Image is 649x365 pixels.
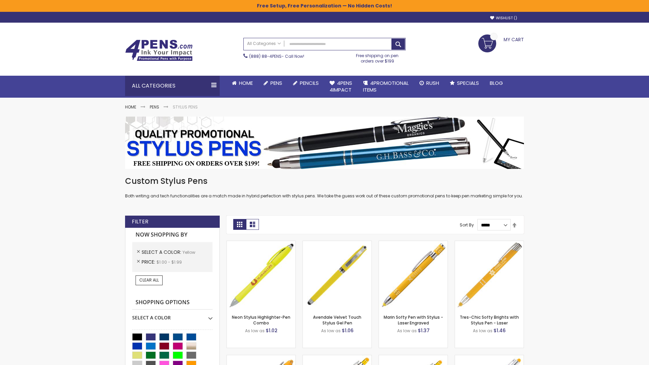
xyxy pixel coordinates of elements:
[125,176,524,199] div: Both writing and tech functionalities are a match made in hybrid perfection with stylus pens. We ...
[245,328,265,334] span: As low as
[226,76,258,91] a: Home
[397,328,417,334] span: As low as
[173,104,198,110] strong: Stylus Pens
[460,314,519,325] a: Tres-Chic Softy Brights with Stylus Pen - Laser
[303,241,371,310] img: Avendale Velvet Touch Stylus Gel Pen-Yellow
[125,40,193,61] img: 4Pens Custom Pens and Promotional Products
[132,218,148,225] strong: Filter
[300,79,319,87] span: Pencils
[249,53,282,59] a: (888) 88-4PENS
[455,241,524,246] a: Tres-Chic Softy Brights with Stylus Pen - Laser-Yellow
[414,76,444,91] a: Rush
[125,176,524,187] h1: Custom Stylus Pens
[232,314,290,325] a: Neon Stylus Highlighter-Pen Combo
[426,79,439,87] span: Rush
[266,327,278,334] span: $1.02
[288,76,324,91] a: Pencils
[150,104,159,110] a: Pens
[379,355,448,361] a: Phoenix Softy Brights Gel with Stylus Pen - Laser-Yellow
[247,41,281,46] span: All Categories
[330,79,352,93] span: 4Pens 4impact
[490,79,503,87] span: Blog
[379,241,448,246] a: Marin Softy Pen with Stylus - Laser Engraved-Yellow
[258,76,288,91] a: Pens
[233,219,246,230] strong: Grid
[490,16,517,21] a: Wishlist
[455,241,524,310] img: Tres-Chic Softy Brights with Stylus Pen - Laser-Yellow
[142,249,183,255] span: Select A Color
[132,295,213,310] strong: Shopping Options
[363,79,409,93] span: 4PROMOTIONAL ITEMS
[244,38,284,49] a: All Categories
[227,241,295,246] a: Neon Stylus Highlighter-Pen Combo-Yellow
[473,328,492,334] span: As low as
[358,76,414,98] a: 4PROMOTIONALITEMS
[384,314,443,325] a: Marin Softy Pen with Stylus - Laser Engraved
[494,327,506,334] span: $1.46
[227,241,295,310] img: Neon Stylus Highlighter-Pen Combo-Yellow
[132,310,213,321] div: Select A Color
[136,275,163,285] a: Clear All
[379,241,448,310] img: Marin Softy Pen with Stylus - Laser Engraved-Yellow
[457,79,479,87] span: Specials
[227,355,295,361] a: Ellipse Softy Brights with Stylus Pen - Laser-Yellow
[303,241,371,246] a: Avendale Velvet Touch Stylus Gel Pen-Yellow
[418,327,430,334] span: $1.37
[249,53,304,59] span: - Call Now!
[125,104,136,110] a: Home
[125,76,220,96] div: All Categories
[157,259,182,265] span: $1.00 - $1.99
[239,79,253,87] span: Home
[142,259,157,265] span: Price
[183,249,195,255] span: Yellow
[303,355,371,361] a: Phoenix Softy Brights with Stylus Pen - Laser-Yellow
[132,228,213,242] strong: Now Shopping by
[270,79,282,87] span: Pens
[321,328,341,334] span: As low as
[444,76,484,91] a: Specials
[455,355,524,361] a: Tres-Chic Softy with Stylus Top Pen - ColorJet-Yellow
[349,50,406,64] div: Free shipping on pen orders over $199
[313,314,361,325] a: Avendale Velvet Touch Stylus Gel Pen
[324,76,358,98] a: 4Pens4impact
[342,327,354,334] span: $1.06
[125,117,524,169] img: Stylus Pens
[139,277,159,283] span: Clear All
[460,222,474,228] label: Sort By
[484,76,508,91] a: Blog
